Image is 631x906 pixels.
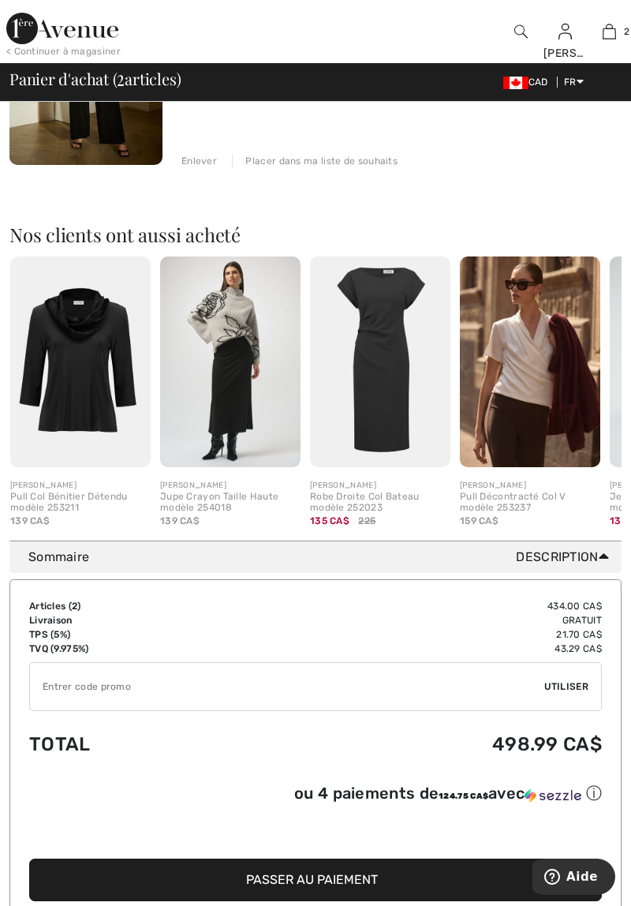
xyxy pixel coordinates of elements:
[9,225,622,244] h2: Nos clients ont aussi acheté
[6,44,121,58] div: < Continuer à magasiner
[9,71,181,87] span: Panier d'achat ( articles)
[514,22,528,41] img: recherche
[28,548,615,567] div: Sommaire
[603,22,616,41] img: Mon panier
[29,599,234,613] td: Articles ( )
[160,492,301,514] div: Jupe Crayon Taille Haute modèle 254018
[234,717,602,771] td: 498.99 CA$
[29,783,602,810] div: ou 4 paiements de124.75 CA$avecSezzle Cliquez pour en savoir plus sur Sezzle
[525,788,581,803] img: Sezzle
[310,256,450,467] img: Robe Droite Col Bateau modèle 252023
[30,663,544,710] input: Code promo
[503,77,554,88] span: CAD
[10,515,50,526] span: 139 CA$
[29,810,602,853] iframe: PayPal-paypal
[460,480,600,492] div: [PERSON_NAME]
[503,77,528,89] img: Canadian Dollar
[294,783,602,804] div: ou 4 paiements de avec
[310,492,450,514] div: Robe Droite Col Bateau modèle 252023
[181,154,217,168] div: Enlever
[72,601,77,612] span: 2
[460,515,498,526] span: 159 CA$
[532,859,615,898] iframe: Ouvre un widget dans lequel vous pouvez trouver plus d’informations
[160,480,301,492] div: [PERSON_NAME]
[234,642,602,656] td: 43.29 CA$
[588,22,630,41] a: 2
[543,45,586,62] div: [PERSON_NAME]
[6,13,118,44] img: 1ère Avenue
[29,627,234,642] td: TPS (5%)
[310,480,450,492] div: [PERSON_NAME]
[29,859,602,901] button: Passer au paiement
[10,480,151,492] div: [PERSON_NAME]
[234,627,602,642] td: 21.70 CA$
[624,24,629,39] span: 2
[358,514,375,528] span: 225
[29,717,234,771] td: Total
[460,492,600,514] div: Pull Décontracté Col V modèle 253237
[234,613,602,627] td: Gratuit
[117,67,125,88] span: 2
[29,642,234,656] td: TVQ (9.975%)
[10,492,151,514] div: Pull Col Bénitier Détendu modèle 253211
[558,24,572,39] a: Se connecter
[29,613,234,627] td: Livraison
[439,792,488,801] span: 124.75 CA$
[232,154,398,168] div: Placer dans ma liste de souhaits
[460,256,600,467] img: Pull Décontracté Col V modèle 253237
[558,22,572,41] img: Mes infos
[564,77,584,88] span: FR
[246,872,378,887] span: Passer au paiement
[10,256,151,467] img: Pull Col Bénitier Détendu modèle 253211
[544,679,588,694] span: Utiliser
[516,548,615,567] span: Description
[234,599,602,613] td: 434.00 CA$
[160,515,200,526] span: 139 CA$
[160,256,301,467] img: Jupe Crayon Taille Haute modèle 254018
[310,510,349,526] span: 135 CA$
